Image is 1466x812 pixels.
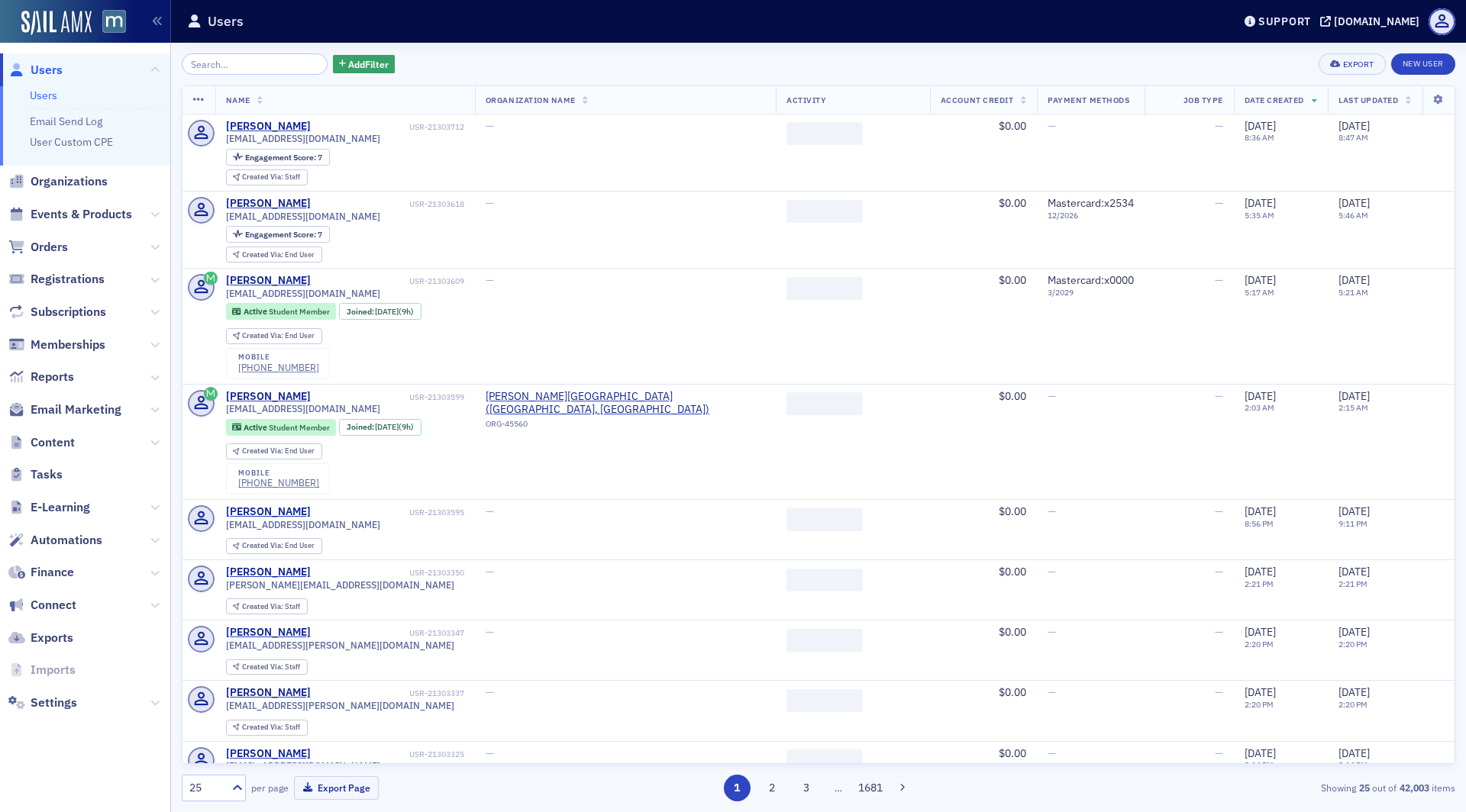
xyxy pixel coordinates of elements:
span: — [1048,119,1056,133]
span: Registrations [31,271,105,288]
span: — [1215,389,1223,403]
span: Tasks [31,466,63,483]
span: Orders [31,239,68,256]
time: 5:35 AM [1245,210,1274,221]
span: [EMAIL_ADDRESS][PERSON_NAME][DOMAIN_NAME] [226,640,454,651]
a: [PERSON_NAME] [226,565,311,579]
span: Finance [31,564,74,581]
span: Reports [31,369,74,385]
h1: Users [208,12,244,31]
span: E-Learning [31,499,90,516]
time: 2:21 PM [1245,578,1274,589]
span: — [1215,196,1223,210]
span: — [1048,389,1056,403]
div: (9h) [375,307,414,317]
span: Exports [31,630,73,646]
div: Showing out of items [1041,781,1455,794]
div: Joined: 2025-09-12 00:00:00 [339,419,421,436]
span: Engagement Score : [245,229,318,240]
a: Users [30,89,57,102]
time: 2:03 AM [1245,402,1274,413]
span: $0.00 [999,746,1026,760]
span: Users [31,62,63,79]
a: Email Send Log [30,114,102,128]
span: ‌ [786,122,863,145]
span: [DATE] [1245,625,1276,639]
button: 3 [793,775,820,801]
span: Active [244,306,269,317]
a: Finance [8,564,74,581]
span: Content [31,434,75,451]
a: [PERSON_NAME] [226,626,311,640]
a: Subscriptions [8,304,106,321]
span: $0.00 [999,273,1026,287]
span: — [1048,504,1056,518]
span: — [1215,119,1223,133]
a: Active Student Member [232,307,329,317]
span: [EMAIL_ADDRESS][DOMAIN_NAME] [226,288,380,299]
span: ‌ [786,689,863,712]
a: Active Student Member [232,422,329,432]
span: Organizations [31,173,108,190]
span: Engagement Score : [245,152,318,163]
div: [PERSON_NAME] [226,197,311,211]
a: New User [1391,53,1455,75]
span: $0.00 [999,119,1026,133]
a: Settings [8,694,77,711]
div: 25 [189,780,223,796]
span: — [1048,625,1056,639]
div: Active: Active: Student Member [226,303,337,320]
span: — [486,119,494,133]
span: Created Via : [242,172,285,182]
span: [EMAIL_ADDRESS][PERSON_NAME][DOMAIN_NAME] [226,700,454,711]
div: 7 [245,230,322,239]
span: — [1215,746,1223,760]
div: Engagement Score: 7 [226,226,330,243]
a: Organizations [8,173,108,190]
span: — [1215,565,1223,578]
span: — [1215,625,1223,639]
div: End User [242,332,315,340]
a: [PHONE_NUMBER] [238,477,319,488]
span: [DATE] [1245,389,1276,403]
span: Created Via : [242,330,285,340]
span: [DATE] [1338,119,1370,133]
span: $0.00 [999,504,1026,518]
div: USR-21303618 [313,199,464,209]
div: [PERSON_NAME] [226,747,311,761]
div: mobile [238,469,319,478]
span: Memberships [31,337,105,353]
div: 7 [245,153,322,162]
a: [PERSON_NAME] [226,274,311,288]
img: SailAMX [21,11,92,35]
time: 2:21 PM [1338,578,1368,589]
span: Date Created [1245,95,1304,105]
span: Add Filter [348,57,389,71]
span: [PERSON_NAME][EMAIL_ADDRESS][DOMAIN_NAME] [226,579,454,591]
a: User Custom CPE [30,135,113,149]
time: 2:20 PM [1338,699,1368,710]
label: per page [251,781,289,794]
span: — [1048,746,1056,760]
span: Connect [31,597,76,614]
span: Subscriptions [31,304,106,321]
div: Staff [242,603,300,611]
span: [DATE] [1338,685,1370,699]
span: — [486,625,494,639]
span: Active [244,422,269,433]
span: — [486,565,494,578]
span: ‌ [786,200,863,223]
span: 12 / 2026 [1048,211,1134,221]
div: mobile [238,353,319,362]
a: Orders [8,239,68,256]
span: Created Via : [242,662,285,672]
a: View Homepage [92,10,126,36]
span: Imports [31,662,76,678]
span: [EMAIL_ADDRESS][DOMAIN_NAME] [226,133,380,144]
div: [PHONE_NUMBER] [238,362,319,373]
span: ‌ [786,277,863,300]
time: 8:47 AM [1338,132,1368,143]
span: ‌ [786,508,863,531]
span: [DATE] [1245,273,1276,287]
